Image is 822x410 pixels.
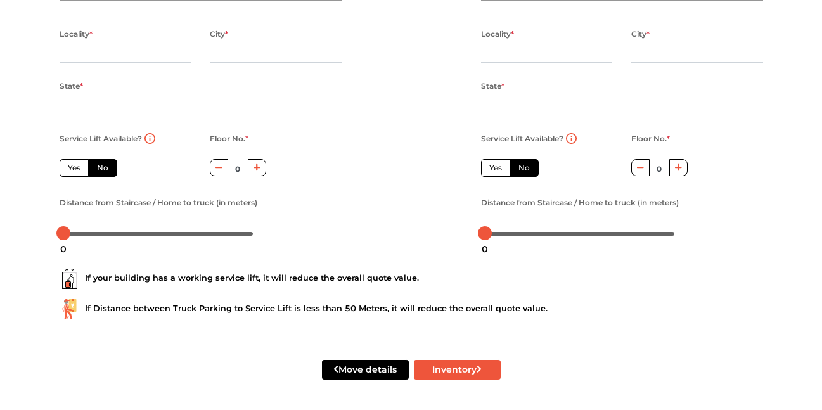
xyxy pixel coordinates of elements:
[60,269,80,289] img: ...
[60,299,80,319] img: ...
[60,159,89,177] label: Yes
[88,159,117,177] label: No
[631,131,670,147] label: Floor No.
[210,131,248,147] label: Floor No.
[631,26,650,42] label: City
[481,195,679,211] label: Distance from Staircase / Home to truck (in meters)
[60,78,83,94] label: State
[481,26,514,42] label: Locality
[481,131,563,147] label: Service Lift Available?
[481,159,510,177] label: Yes
[481,78,504,94] label: State
[60,131,142,147] label: Service Lift Available?
[322,360,409,380] button: Move details
[210,26,228,42] label: City
[60,26,93,42] label: Locality
[60,299,763,319] div: If Distance between Truck Parking to Service Lift is less than 50 Meters, it will reduce the over...
[60,195,257,211] label: Distance from Staircase / Home to truck (in meters)
[60,269,763,289] div: If your building has a working service lift, it will reduce the overall quote value.
[55,238,72,260] div: 0
[510,159,539,177] label: No
[477,238,493,260] div: 0
[414,360,501,380] button: Inventory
